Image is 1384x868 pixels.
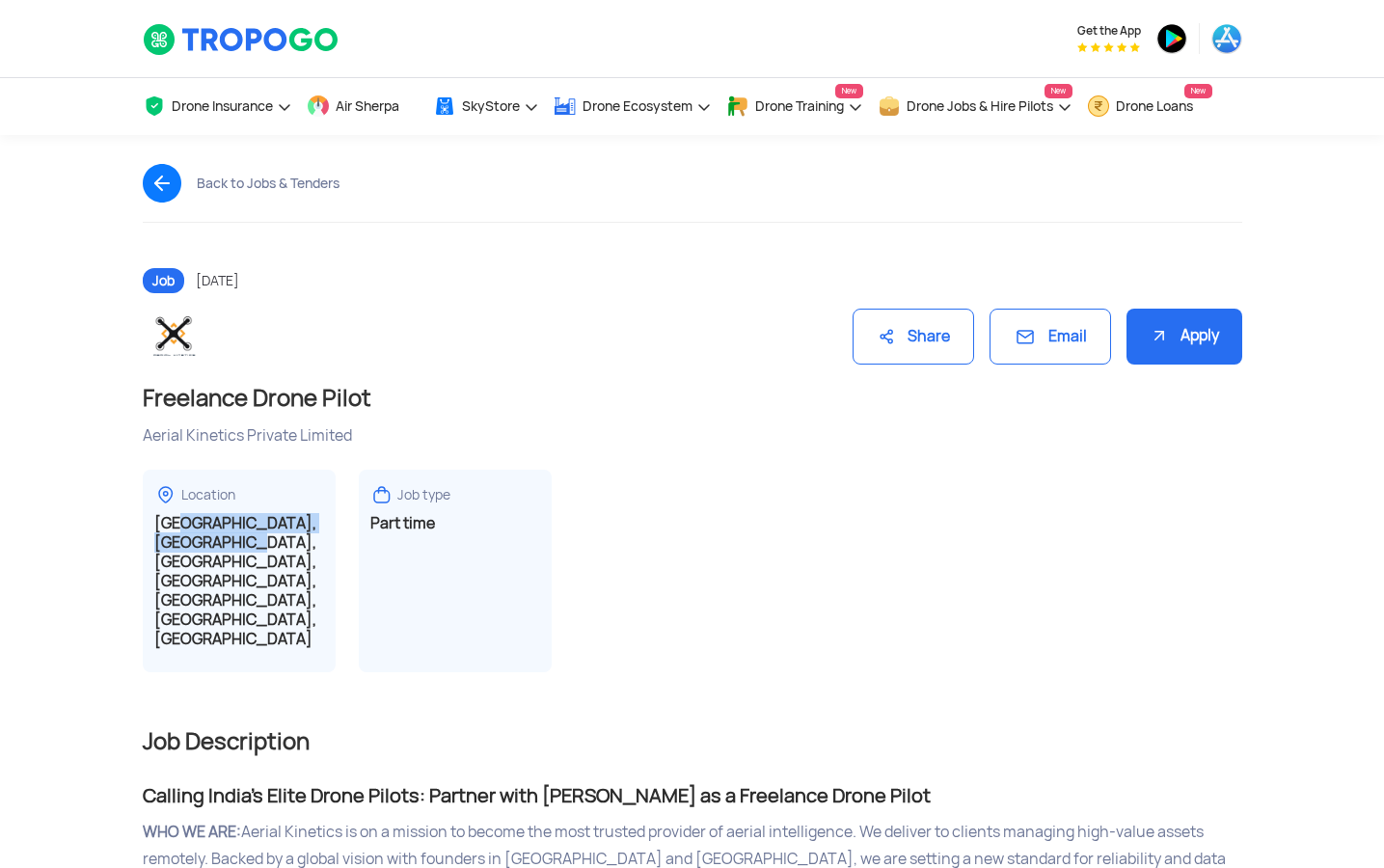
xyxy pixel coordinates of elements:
[143,425,1242,447] div: Aerial Kinetics Private Limited
[154,514,324,649] h3: [GEOGRAPHIC_DATA], [GEOGRAPHIC_DATA], [GEOGRAPHIC_DATA], [GEOGRAPHIC_DATA], [GEOGRAPHIC_DATA], [G...
[1156,23,1187,54] img: ic_playstore.png
[172,98,273,114] span: Drone Insurance
[877,327,896,346] img: ic_share.svg
[907,98,1053,114] span: Drone Jobs & Hire Pilots
[1126,309,1242,366] div: Apply
[1211,23,1242,54] img: ic_appstore.png
[1045,84,1072,98] span: New
[143,822,241,842] span: WHO WE ARE:
[583,98,692,114] span: Drone Ecosystem
[370,514,540,533] h3: Part time
[143,726,1242,757] h2: Job Description
[462,98,520,114] span: SkyStore
[1087,78,1212,135] a: Drone LoansNew
[143,780,1242,811] div: Calling India's Elite Drone Pilots: Partner with [PERSON_NAME] as a Freelance Drone Pilot
[755,98,844,114] span: Drone Training
[196,272,239,289] span: [DATE]
[1014,325,1037,348] img: ic_mail.svg
[154,483,177,506] img: ic_locationdetail.svg
[143,383,1242,414] h1: Freelance Drone Pilot
[853,309,974,366] div: Share
[143,306,204,367] img: WhatsApp%20Image%202025-07-04%20at%2012.16.19%20AM.jpeg
[554,78,712,135] a: Drone Ecosystem
[990,309,1111,366] div: Email
[1077,23,1141,39] span: Get the App
[1150,326,1169,345] img: ic_apply.svg
[1184,84,1212,98] span: New
[370,483,393,506] img: ic_jobtype.svg
[143,23,340,56] img: TropoGo Logo
[307,78,419,135] a: Air Sherpa
[1077,42,1140,52] img: App Raking
[397,486,450,504] div: Job type
[878,78,1072,135] a: Drone Jobs & Hire PilotsNew
[835,84,863,98] span: New
[143,78,292,135] a: Drone Insurance
[336,98,399,114] span: Air Sherpa
[726,78,863,135] a: Drone TrainingNew
[197,176,339,191] div: Back to Jobs & Tenders
[1116,98,1193,114] span: Drone Loans
[181,486,235,504] div: Location
[143,268,184,293] span: Job
[433,78,539,135] a: SkyStore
